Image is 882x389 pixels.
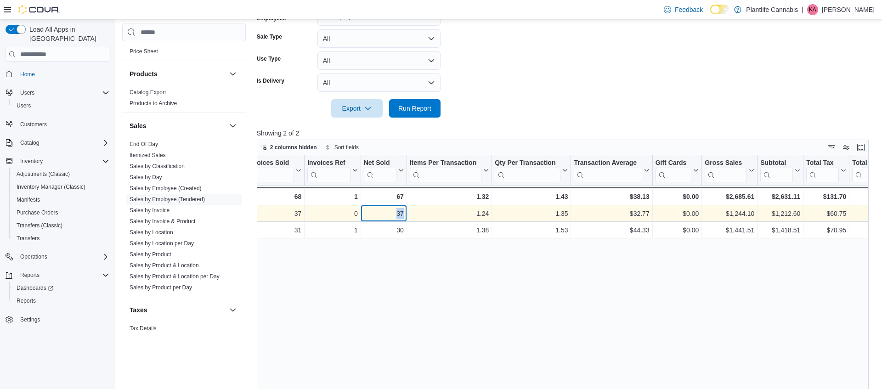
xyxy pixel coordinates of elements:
[17,137,109,148] span: Catalog
[248,159,294,168] div: Invoices Sold
[655,159,699,182] button: Gift Cards
[13,169,109,180] span: Adjustments (Classic)
[13,220,66,231] a: Transfers (Classic)
[806,209,846,220] div: $60.75
[248,159,301,182] button: Invoices Sold
[2,250,113,263] button: Operations
[6,63,109,350] nav: Complex example
[9,219,113,232] button: Transfers (Classic)
[130,262,199,269] a: Sales by Product & Location
[17,235,40,242] span: Transfers
[705,159,747,168] div: Gross Sales
[307,225,357,236] div: 1
[17,297,36,304] span: Reports
[710,5,729,14] input: Dark Mode
[655,159,691,182] div: Gift Card Sales
[130,100,177,107] a: Products to Archive
[13,181,89,192] a: Inventory Manager (Classic)
[363,159,403,182] button: Net Sold
[13,207,62,218] a: Purchase Orders
[495,159,568,182] button: Qty Per Transaction
[363,191,403,202] div: 67
[337,99,377,118] span: Export
[130,48,158,55] span: Price Sheet
[495,159,560,182] div: Qty Per Transaction
[248,191,301,202] div: 68
[2,86,113,99] button: Users
[130,69,158,79] h3: Products
[574,159,642,168] div: Transaction Average
[363,159,396,168] div: Net Sold
[130,207,170,214] a: Sales by Invoice
[409,159,481,182] div: Items Per Transaction
[409,191,489,202] div: 1.32
[9,206,113,219] button: Purchase Orders
[17,87,38,98] button: Users
[307,159,357,182] button: Invoices Ref
[20,316,40,323] span: Settings
[17,284,53,292] span: Dashboards
[257,142,321,153] button: 2 columns hidden
[655,225,699,236] div: $0.00
[20,139,39,147] span: Catalog
[9,193,113,206] button: Manifests
[495,159,560,168] div: Qty Per Transaction
[248,209,301,220] div: 37
[130,89,166,96] a: Catalog Export
[17,209,58,216] span: Purchase Orders
[130,273,220,280] a: Sales by Product & Location per Day
[307,159,350,182] div: Invoices Ref
[13,233,43,244] a: Transfers
[9,180,113,193] button: Inventory Manager (Classic)
[389,99,441,118] button: Run Report
[17,183,85,191] span: Inventory Manager (Classic)
[122,323,246,349] div: Taxes
[20,71,35,78] span: Home
[655,209,699,220] div: $0.00
[13,207,109,218] span: Purchase Orders
[705,159,747,182] div: Gross Sales
[9,232,113,245] button: Transfers
[257,77,284,85] label: Is Delivery
[655,159,691,168] div: Gift Cards
[331,99,383,118] button: Export
[574,191,649,202] div: $38.13
[17,156,109,167] span: Inventory
[841,142,852,153] button: Display options
[495,225,568,236] div: 1.53
[409,159,489,182] button: Items Per Transaction
[13,194,44,205] a: Manifests
[806,159,839,182] div: Total Tax
[257,33,282,40] label: Sale Type
[363,159,396,182] div: Net Sold
[364,225,404,236] div: 30
[13,295,109,306] span: Reports
[9,282,113,294] a: Dashboards
[130,251,171,258] span: Sales by Product
[130,141,158,147] a: End Of Day
[13,169,73,180] a: Adjustments (Classic)
[130,284,192,291] a: Sales by Product per Day
[17,87,109,98] span: Users
[17,119,51,130] a: Customers
[2,155,113,168] button: Inventory
[760,225,800,236] div: $1,418.51
[122,46,246,61] div: Pricing
[13,194,109,205] span: Manifests
[9,294,113,307] button: Reports
[760,159,800,182] button: Subtotal
[822,4,875,15] p: [PERSON_NAME]
[13,220,109,231] span: Transfers (Classic)
[130,185,202,192] a: Sales by Employee (Created)
[17,196,40,203] span: Manifests
[130,163,185,169] a: Sales by Classification
[855,142,866,153] button: Enter fullscreen
[130,69,226,79] button: Products
[13,233,109,244] span: Transfers
[17,314,44,325] a: Settings
[20,158,43,165] span: Inventory
[809,4,816,15] span: KA
[705,159,754,182] button: Gross Sales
